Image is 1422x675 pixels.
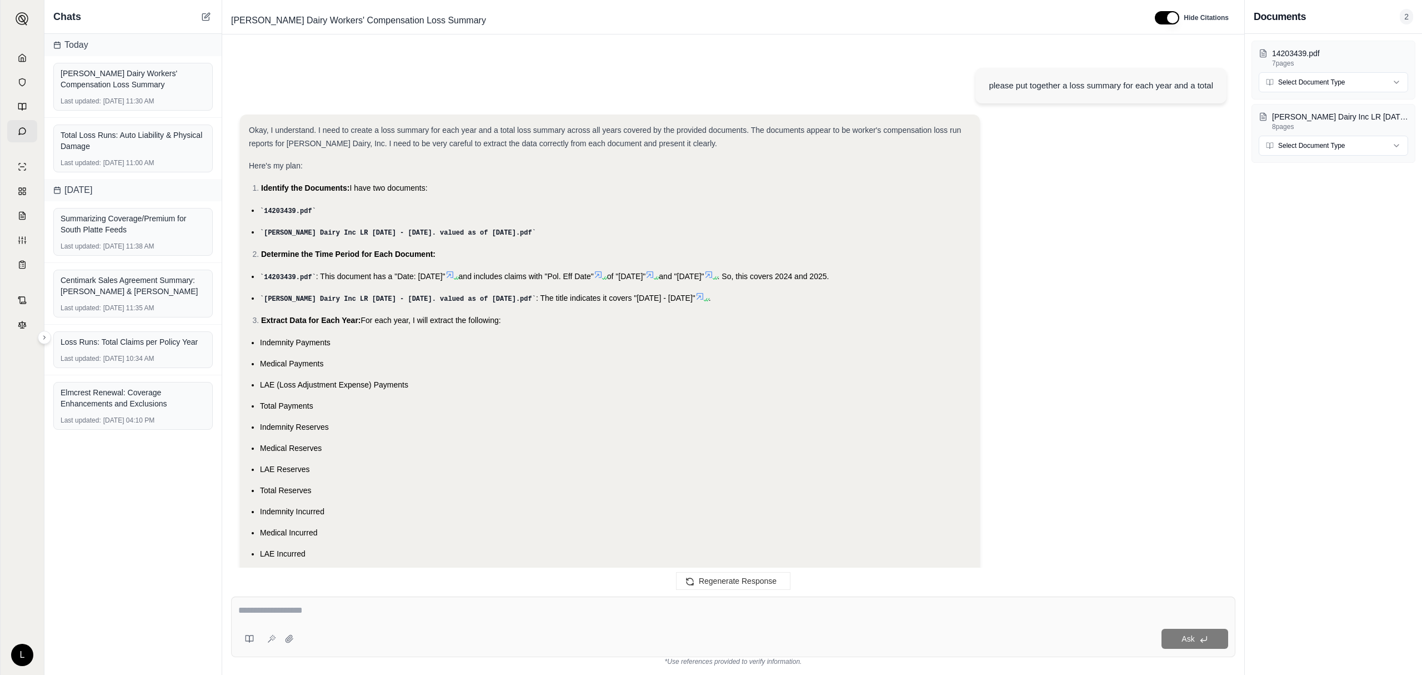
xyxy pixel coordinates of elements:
p: 14203439.pdf [1272,48,1408,59]
div: Loss Runs: Total Claims per Policy Year [61,336,206,348]
span: Medical Reserves [260,444,322,453]
span: Indemnity Payments [260,338,331,347]
a: Custom Report [7,229,37,251]
span: Last updated: [61,97,101,106]
div: Total Loss Runs: Auto Liability & Physical Damage [61,130,206,152]
span: Indemnity Incurred [260,507,324,516]
span: Last updated: [61,304,101,312]
span: . [709,294,711,302]
span: Medical Payments [260,359,323,368]
span: Okay, I understand. I need to create a loss summary for each year and a total loss summary across... [249,126,961,148]
h3: Documents [1254,9,1306,24]
p: Wade's Dairy Inc LR 6.19.21 - 1.1.24. valued as of 9.1.2025.pdf [1272,111,1408,122]
span: Total Payments [260,401,313,410]
span: Last updated: [61,242,101,251]
div: [DATE] 11:35 AM [61,304,206,312]
div: L [11,644,33,666]
div: Elmcrest Renewal: Coverage Enhancements and Exclusions [61,387,206,409]
span: [PERSON_NAME] Dairy Inc LR [DATE] - [DATE]. valued as of [DATE].pdf [264,295,532,303]
a: Chat [7,120,37,142]
a: Documents Vault [7,71,37,93]
div: [DATE] 11:38 AM [61,242,206,251]
div: [DATE] 11:00 AM [61,158,206,167]
div: [DATE] 11:30 AM [61,97,206,106]
a: Legal Search Engine [7,314,37,336]
span: : The title indicates it covers "[DATE] - [DATE]" [536,294,695,302]
a: Claim Coverage [7,205,37,227]
span: and includes claims with "Pol. Eff Date" [459,272,594,281]
div: Centimark Sales Agreement Summary: [PERSON_NAME] & [PERSON_NAME] [61,275,206,297]
span: Ask [1181,634,1194,643]
span: Total Reserves [260,486,312,495]
span: [PERSON_NAME] Dairy Workers' Compensation Loss Summary [227,12,490,29]
span: Here's my plan: [249,161,303,170]
span: of "[DATE]" [607,272,646,281]
button: New Chat [199,10,213,23]
button: Expand sidebar [11,8,33,30]
span: Hide Citations [1184,13,1229,22]
p: 7 pages [1272,59,1408,68]
span: Last updated: [61,416,101,425]
a: Home [7,47,37,69]
a: Policy Comparisons [7,180,37,202]
div: Edit Title [227,12,1141,29]
button: [PERSON_NAME] Dairy Inc LR [DATE] - [DATE]. valued as of [DATE].pdf8pages [1259,111,1408,131]
div: [PERSON_NAME] Dairy Workers' Compensation Loss Summary [61,68,206,90]
span: : This document has a "Date: [DATE]" [316,272,445,281]
span: Last updated: [61,354,101,363]
span: 2 [1400,9,1413,24]
span: [PERSON_NAME] Dairy Inc LR [DATE] - [DATE]. valued as of [DATE].pdf [264,229,532,237]
div: [DATE] [44,179,222,201]
span: Extract Data for Each Year: [261,316,361,325]
span: I have two documents: [349,183,427,192]
img: Expand sidebar [16,12,29,26]
div: [DATE] 04:10 PM [61,416,206,425]
div: Today [44,34,222,56]
span: . So, this covers 2024 and 2025. [718,272,829,281]
span: For each year, I will extract the following: [361,316,501,325]
span: and "[DATE]" [659,272,704,281]
a: Coverage Table [7,254,37,276]
span: LAE Reserves [260,465,309,474]
span: LAE Incurred [260,549,306,558]
span: Medical Incurred [260,528,318,537]
p: 8 pages [1272,122,1408,131]
span: Last updated: [61,158,101,167]
span: 14203439.pdf [264,274,312,281]
a: Contract Analysis [7,289,37,311]
div: Summarizing Coverage/Premium for South Platte Feeds [61,213,206,235]
span: Identify the Documents: [261,183,349,192]
a: Prompt Library [7,96,37,118]
span: 14203439.pdf [264,207,312,215]
button: 14203439.pdf7pages [1259,48,1408,68]
span: Determine the Time Period for Each Document: [261,250,435,259]
button: Expand sidebar [38,331,51,344]
span: Regenerate Response [699,577,777,585]
button: Regenerate Response [676,572,790,590]
div: please put together a loss summary for each year and a total [989,79,1213,92]
div: *Use references provided to verify information. [231,657,1235,666]
div: [DATE] 10:34 AM [61,354,206,363]
span: Indemnity Reserves [260,423,329,431]
a: Single Policy [7,156,37,178]
span: Chats [53,9,81,24]
button: Ask [1161,629,1228,649]
span: LAE (Loss Adjustment Expense) Payments [260,380,408,389]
